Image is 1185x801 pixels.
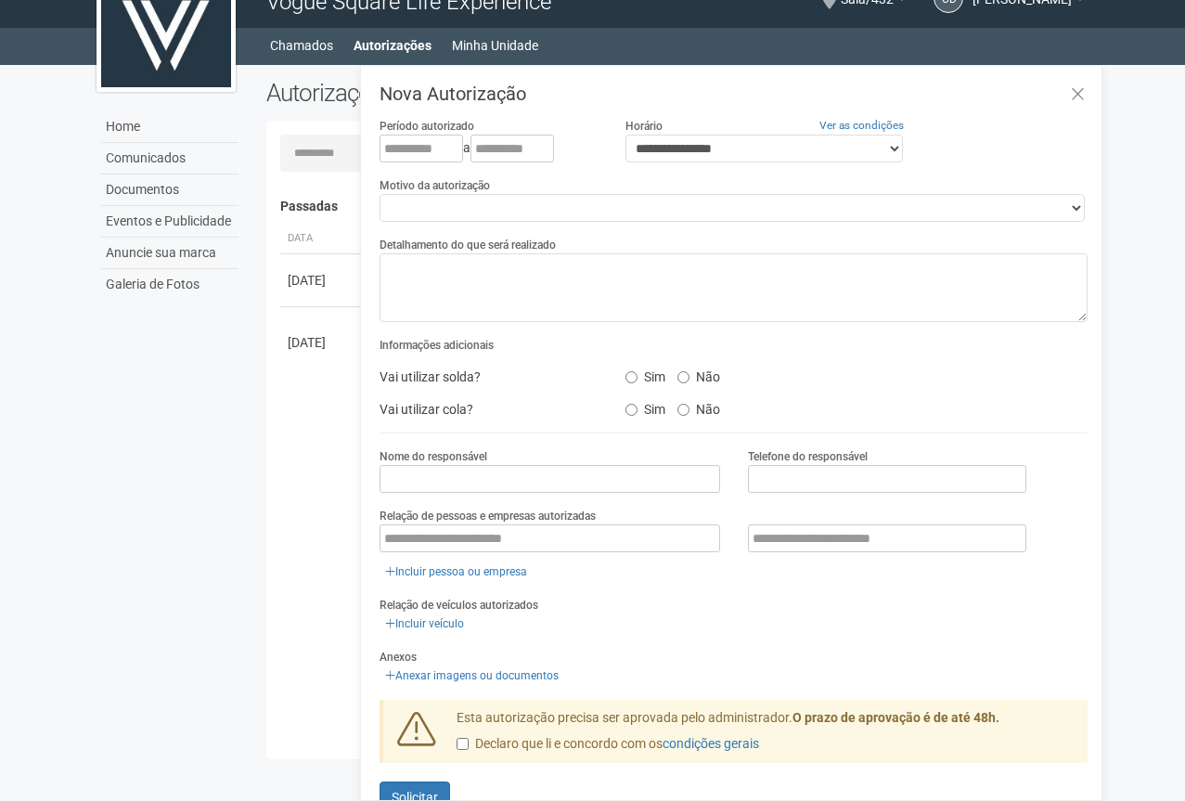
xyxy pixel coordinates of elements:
label: Telefone do responsável [748,448,868,465]
label: Não [677,395,720,418]
input: Não [677,404,689,416]
div: Vai utilizar solda? [366,363,611,391]
div: a [380,135,597,162]
label: Nome do responsável [380,448,487,465]
a: Anuncie sua marca [101,238,238,269]
a: Autorizações [354,32,431,58]
div: Esta autorização precisa ser aprovada pelo administrador. [443,709,1088,763]
strong: O prazo de aprovação é de até 48h. [792,710,999,725]
label: Não [677,363,720,385]
h3: Nova Autorização [380,84,1088,103]
input: Sim [625,404,638,416]
a: Ver as condições [819,119,904,132]
label: Anexos [380,649,417,665]
a: Anexar imagens ou documentos [380,665,564,686]
input: Sim [625,371,638,383]
a: Documentos [101,174,238,206]
div: Vai utilizar cola? [366,395,611,423]
label: Sim [625,395,665,418]
h4: Passadas [280,200,1076,213]
a: Incluir pessoa ou empresa [380,562,533,582]
a: Incluir veículo [380,614,470,634]
label: Informações adicionais [380,337,494,354]
label: Relação de veículos autorizados [380,597,538,614]
label: Relação de pessoas e empresas autorizadas [380,508,596,524]
th: Data [280,224,364,254]
a: condições gerais [663,736,759,751]
h2: Autorizações [266,79,663,107]
label: Sim [625,363,665,385]
label: Declaro que li e concordo com os [457,735,759,754]
label: Motivo da autorização [380,177,490,194]
a: Minha Unidade [452,32,538,58]
label: Período autorizado [380,118,474,135]
input: Não [677,371,689,383]
input: Declaro que li e concordo com oscondições gerais [457,738,469,750]
label: Horário [625,118,663,135]
a: Chamados [270,32,333,58]
label: Detalhamento do que será realizado [380,237,556,253]
a: Galeria de Fotos [101,269,238,300]
a: Eventos e Publicidade [101,206,238,238]
div: [DATE] [288,333,356,352]
a: Comunicados [101,143,238,174]
a: Home [101,111,238,143]
div: [DATE] [288,271,356,290]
